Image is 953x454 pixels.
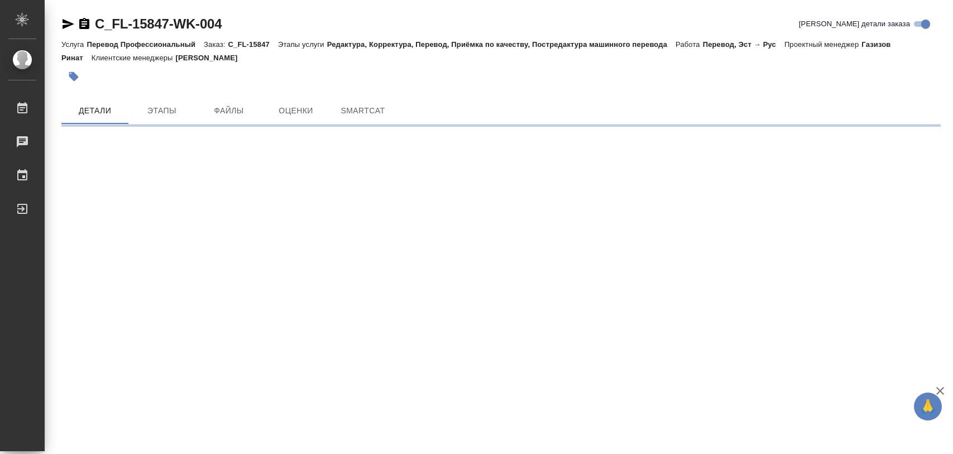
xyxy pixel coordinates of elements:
[176,54,246,62] p: [PERSON_NAME]
[327,40,676,49] p: Редактура, Корректура, Перевод, Приёмка по качеству, Постредактура машинного перевода
[799,18,910,30] span: [PERSON_NAME] детали заказа
[61,17,75,31] button: Скопировать ссылку для ЯМессенджера
[336,104,390,118] span: SmartCat
[914,393,942,420] button: 🙏
[204,40,228,49] p: Заказ:
[61,40,87,49] p: Услуга
[676,40,703,49] p: Работа
[78,17,91,31] button: Скопировать ссылку
[68,104,122,118] span: Детали
[202,104,256,118] span: Файлы
[95,16,222,31] a: C_FL-15847-WK-004
[784,40,861,49] p: Проектный менеджер
[918,395,937,418] span: 🙏
[228,40,278,49] p: C_FL-15847
[87,40,204,49] p: Перевод Профессиональный
[278,40,327,49] p: Этапы услуги
[61,64,86,89] button: Добавить тэг
[703,40,784,49] p: Перевод, Эст → Рус
[135,104,189,118] span: Этапы
[269,104,323,118] span: Оценки
[92,54,176,62] p: Клиентские менеджеры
